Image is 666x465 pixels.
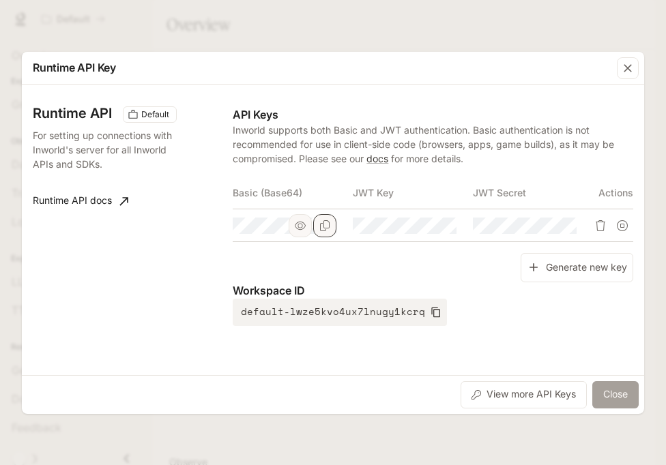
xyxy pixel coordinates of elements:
[123,106,177,123] div: These keys will apply to your current workspace only
[27,187,134,215] a: Runtime API docs
[233,177,353,209] th: Basic (Base64)
[233,106,633,123] p: API Keys
[592,381,639,408] button: Close
[233,123,633,166] p: Inworld supports both Basic and JWT authentication. Basic authentication is not recommended for u...
[33,128,175,171] p: For setting up connections with Inworld's server for all Inworld APIs and SDKs.
[461,381,587,408] button: View more API Keys
[611,215,633,237] button: Suspend API key
[313,214,336,237] button: Copy Basic (Base64)
[33,59,116,76] p: Runtime API Key
[473,177,593,209] th: JWT Secret
[233,299,447,326] button: default-lwze5kvo4ux7lnugy1kcrq
[593,177,633,209] th: Actions
[233,282,633,299] p: Workspace ID
[590,215,611,237] button: Delete API key
[521,253,633,282] button: Generate new key
[136,108,175,121] span: Default
[353,177,473,209] th: JWT Key
[33,106,112,120] h3: Runtime API
[366,153,388,164] a: docs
